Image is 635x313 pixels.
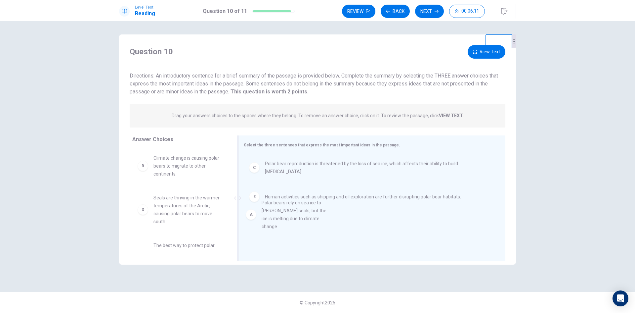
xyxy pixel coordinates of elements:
button: Review [342,5,375,18]
button: Next [415,5,444,18]
h1: Question 10 of 11 [203,7,247,15]
button: 00:06:11 [449,5,485,18]
span: Answer Choices [132,136,173,142]
button: View Text [468,45,505,59]
span: Directions: An introductory sentence for a brief summary of the passage is provided below. Comple... [130,73,498,95]
p: Drag your answers choices to the spaces where they belong. To remove an answer choice, click on i... [172,113,464,118]
h4: Question 10 [130,46,173,57]
div: Open Intercom Messenger [613,290,628,306]
h1: Reading [135,10,155,18]
button: Back [381,5,410,18]
span: Level Test [135,5,155,10]
strong: VIEW TEXT. [439,113,464,118]
strong: This question is worth 2 points. [229,88,309,95]
span: Select the three sentences that express the most important ideas in the passage. [244,143,400,147]
span: 00:06:11 [461,9,479,14]
span: © Copyright 2025 [300,300,335,305]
